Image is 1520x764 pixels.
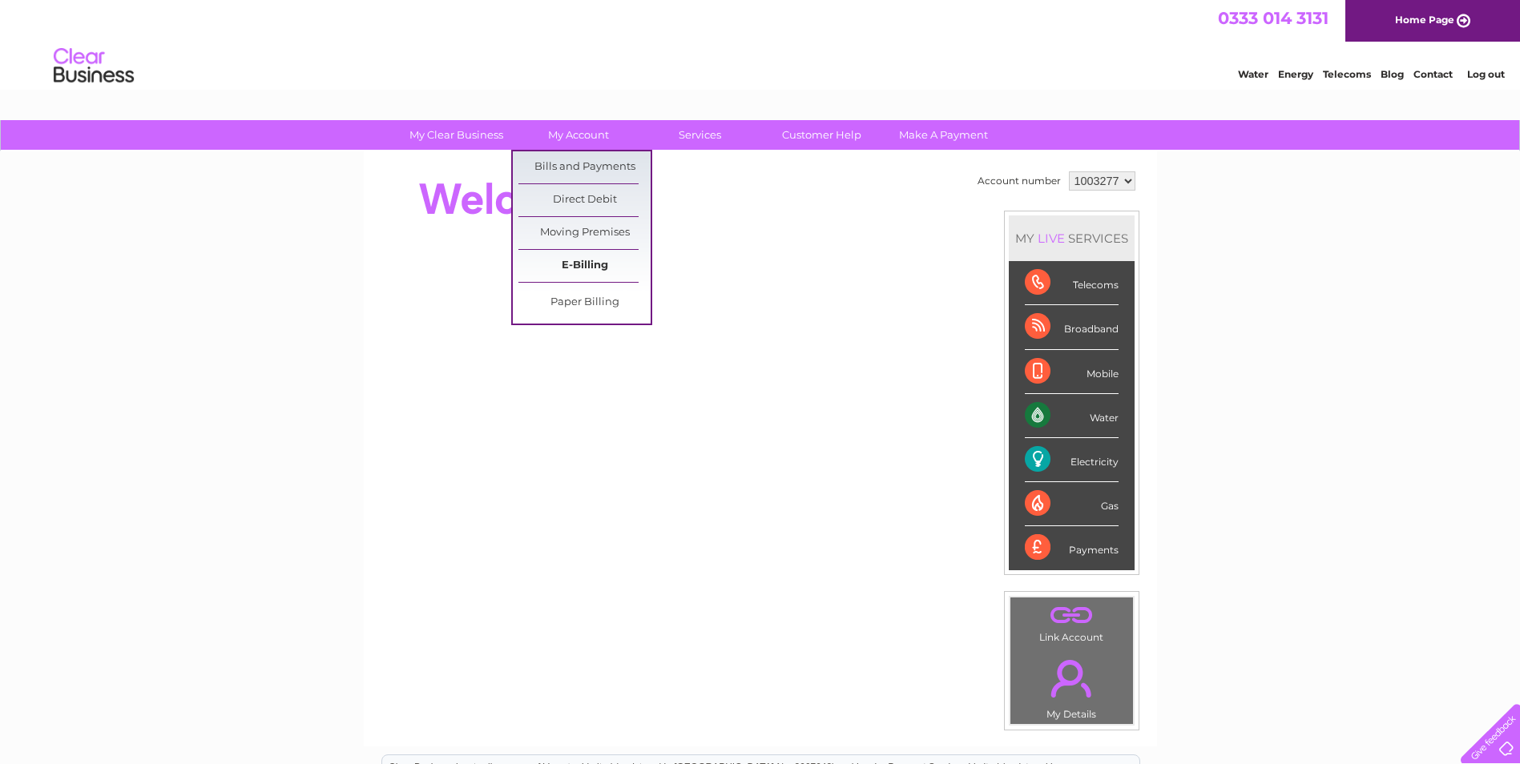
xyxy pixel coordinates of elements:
[1010,646,1134,725] td: My Details
[1025,482,1119,526] div: Gas
[877,120,1010,150] a: Make A Payment
[518,287,651,319] a: Paper Billing
[390,120,522,150] a: My Clear Business
[1009,215,1135,261] div: MY SERVICES
[1025,526,1119,569] div: Payments
[1025,438,1119,482] div: Electricity
[518,250,651,282] a: E-Billing
[1025,261,1119,305] div: Telecoms
[974,167,1065,195] td: Account number
[1014,601,1129,629] a: .
[53,42,135,90] img: logo.png
[1034,231,1068,246] div: LIVE
[512,120,644,150] a: My Account
[1014,650,1129,706] a: .
[518,184,651,216] a: Direct Debit
[1467,68,1505,80] a: Log out
[1218,8,1328,28] a: 0333 014 3131
[634,120,766,150] a: Services
[1025,350,1119,394] div: Mobile
[518,151,651,183] a: Bills and Payments
[518,217,651,249] a: Moving Premises
[1413,68,1453,80] a: Contact
[1025,305,1119,349] div: Broadband
[1238,68,1268,80] a: Water
[1010,597,1134,647] td: Link Account
[1323,68,1371,80] a: Telecoms
[1278,68,1313,80] a: Energy
[1025,394,1119,438] div: Water
[382,9,1139,78] div: Clear Business is a trading name of Verastar Limited (registered in [GEOGRAPHIC_DATA] No. 3667643...
[1381,68,1404,80] a: Blog
[756,120,888,150] a: Customer Help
